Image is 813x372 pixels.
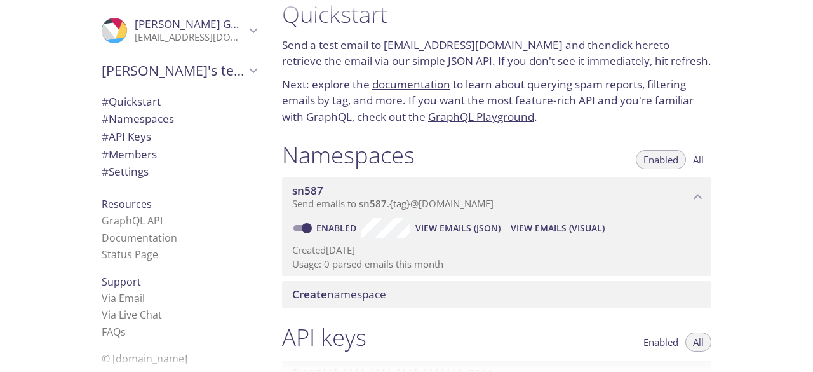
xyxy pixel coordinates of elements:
span: API Keys [102,129,151,144]
button: All [685,333,711,352]
p: Next: explore the to learn about querying spam reports, filtering emails by tag, and more. If you... [282,76,711,125]
a: GraphQL Playground [428,109,534,124]
h1: API keys [282,323,366,352]
div: Nicolás Gutik [91,10,267,52]
span: # [102,94,109,109]
a: FAQ [102,325,126,339]
a: Via Email [102,291,145,305]
div: sn587 namespace [282,177,711,217]
a: [EMAIL_ADDRESS][DOMAIN_NAME] [384,38,563,52]
button: View Emails (JSON) [410,218,506,238]
span: # [102,164,109,179]
span: Settings [102,164,149,179]
button: Enabled [636,333,686,352]
span: Namespaces [102,111,174,126]
span: Create [292,287,327,301]
span: [PERSON_NAME]'s team [102,62,245,79]
span: sn587 [292,183,323,198]
p: Send a test email to and then to retrieve the email via our simple JSON API. If you don't see it ... [282,37,711,69]
span: s [121,325,126,339]
div: Nicolás's team [91,54,267,87]
div: Create namespace [282,281,711,308]
a: click here [612,38,659,52]
span: Support [102,275,141,289]
a: Status Page [102,247,158,261]
span: # [102,129,109,144]
span: Resources [102,197,152,211]
span: # [102,147,109,162]
span: Quickstart [102,94,161,109]
button: All [685,150,711,169]
div: Namespaces [91,110,267,128]
div: Team Settings [91,163,267,181]
a: Enabled [314,222,361,234]
a: Via Live Chat [102,308,162,322]
span: Send emails to . {tag} @[DOMAIN_NAME] [292,197,494,210]
button: View Emails (Visual) [506,218,610,238]
span: # [102,111,109,126]
p: Created [DATE] [292,244,701,257]
span: namespace [292,287,386,301]
span: Members [102,147,157,162]
span: View Emails (JSON) [415,221,501,236]
div: Members [91,146,267,163]
div: API Keys [91,128,267,146]
h1: Namespaces [282,141,415,169]
p: Usage: 0 parsed emails this month [292,258,701,271]
span: [PERSON_NAME] Gutik [135,17,250,31]
a: Documentation [102,231,177,245]
span: View Emails (Visual) [511,221,605,236]
button: Enabled [636,150,686,169]
a: GraphQL API [102,214,163,228]
a: documentation [372,77,450,92]
p: [EMAIL_ADDRESS][DOMAIN_NAME] [135,31,245,44]
div: Quickstart [91,93,267,111]
span: sn587 [359,197,387,210]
